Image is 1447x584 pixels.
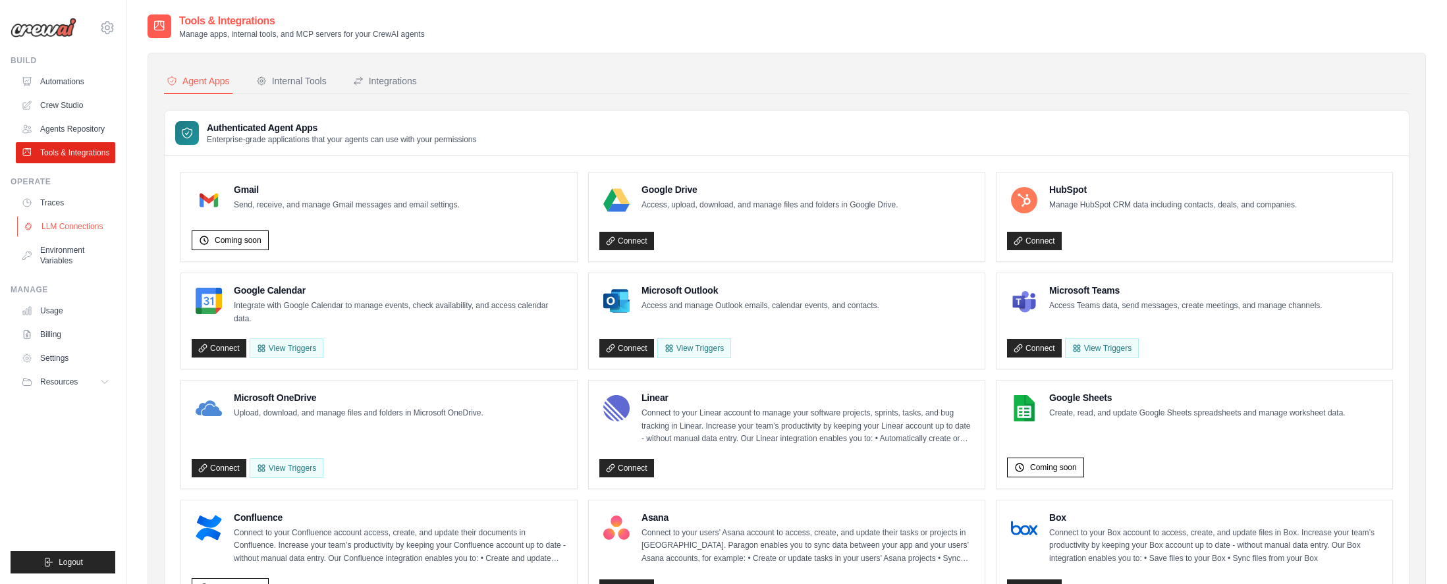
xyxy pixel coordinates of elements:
[642,183,898,196] h4: Google Drive
[16,142,115,163] a: Tools & Integrations
[234,527,566,566] p: Connect to your Confluence account access, create, and update their documents in Confluence. Incr...
[254,69,329,94] button: Internal Tools
[603,187,630,213] img: Google Drive Logo
[1007,339,1062,358] a: Connect
[179,13,425,29] h2: Tools & Integrations
[234,407,483,420] p: Upload, download, and manage files and folders in Microsoft OneDrive.
[16,300,115,321] a: Usage
[16,95,115,116] a: Crew Studio
[1011,515,1037,541] img: Box Logo
[1011,395,1037,421] img: Google Sheets Logo
[1049,407,1346,420] p: Create, read, and update Google Sheets spreadsheets and manage worksheet data.
[1049,300,1323,313] p: Access Teams data, send messages, create meetings, and manage channels.
[234,284,566,297] h4: Google Calendar
[40,377,78,387] span: Resources
[234,199,460,212] p: Send, receive, and manage Gmail messages and email settings.
[603,395,630,421] img: Linear Logo
[207,121,477,134] h3: Authenticated Agent Apps
[16,371,115,392] button: Resources
[1049,527,1382,566] p: Connect to your Box account to access, create, and update files in Box. Increase your team’s prod...
[603,515,630,541] img: Asana Logo
[642,511,974,524] h4: Asana
[603,288,630,314] img: Microsoft Outlook Logo
[1011,187,1037,213] img: HubSpot Logo
[1049,511,1382,524] h4: Box
[196,395,222,421] img: Microsoft OneDrive Logo
[16,119,115,140] a: Agents Repository
[599,339,654,358] a: Connect
[16,192,115,213] a: Traces
[59,557,83,568] span: Logout
[17,216,117,237] a: LLM Connections
[642,527,974,566] p: Connect to your users’ Asana account to access, create, and update their tasks or projects in [GE...
[11,55,115,66] div: Build
[1011,288,1037,314] img: Microsoft Teams Logo
[215,235,261,246] span: Coming soon
[11,176,115,187] div: Operate
[1030,462,1077,473] span: Coming soon
[179,29,425,40] p: Manage apps, internal tools, and MCP servers for your CrewAI agents
[642,407,974,446] p: Connect to your Linear account to manage your software projects, sprints, tasks, and bug tracking...
[16,240,115,271] a: Environment Variables
[11,284,115,295] div: Manage
[16,348,115,369] a: Settings
[234,300,566,325] p: Integrate with Google Calendar to manage events, check availability, and access calendar data.
[234,183,460,196] h4: Gmail
[192,339,246,358] a: Connect
[11,18,76,38] img: Logo
[250,458,323,478] : View Triggers
[1049,391,1346,404] h4: Google Sheets
[657,338,731,358] : View Triggers
[599,459,654,477] a: Connect
[642,391,974,404] h4: Linear
[1049,284,1323,297] h4: Microsoft Teams
[196,187,222,213] img: Gmail Logo
[1065,338,1139,358] : View Triggers
[234,391,483,404] h4: Microsoft OneDrive
[353,74,417,88] div: Integrations
[256,74,327,88] div: Internal Tools
[642,199,898,212] p: Access, upload, download, and manage files and folders in Google Drive.
[1049,183,1297,196] h4: HubSpot
[234,511,566,524] h4: Confluence
[250,338,323,358] button: View Triggers
[599,232,654,250] a: Connect
[1007,232,1062,250] a: Connect
[16,71,115,92] a: Automations
[164,69,232,94] button: Agent Apps
[1049,199,1297,212] p: Manage HubSpot CRM data including contacts, deals, and companies.
[167,74,230,88] div: Agent Apps
[642,284,879,297] h4: Microsoft Outlook
[350,69,420,94] button: Integrations
[16,324,115,345] a: Billing
[196,288,222,314] img: Google Calendar Logo
[192,459,246,477] a: Connect
[207,134,477,145] p: Enterprise-grade applications that your agents can use with your permissions
[642,300,879,313] p: Access and manage Outlook emails, calendar events, and contacts.
[11,551,115,573] button: Logout
[196,515,222,541] img: Confluence Logo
